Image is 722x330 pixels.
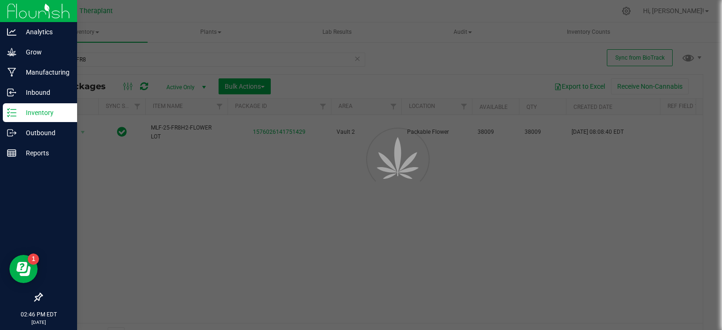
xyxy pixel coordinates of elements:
[16,87,73,98] p: Inbound
[16,46,73,58] p: Grow
[9,255,38,283] iframe: Resource center
[4,310,73,319] p: 02:46 PM EDT
[4,319,73,326] p: [DATE]
[7,88,16,97] inline-svg: Inbound
[7,27,16,37] inline-svg: Analytics
[16,107,73,118] p: Inventory
[16,127,73,138] p: Outbound
[7,148,16,158] inline-svg: Reports
[16,67,73,78] p: Manufacturing
[16,26,73,38] p: Analytics
[7,68,16,77] inline-svg: Manufacturing
[28,253,39,265] iframe: Resource center unread badge
[7,128,16,138] inline-svg: Outbound
[7,108,16,117] inline-svg: Inventory
[7,47,16,57] inline-svg: Grow
[16,147,73,159] p: Reports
